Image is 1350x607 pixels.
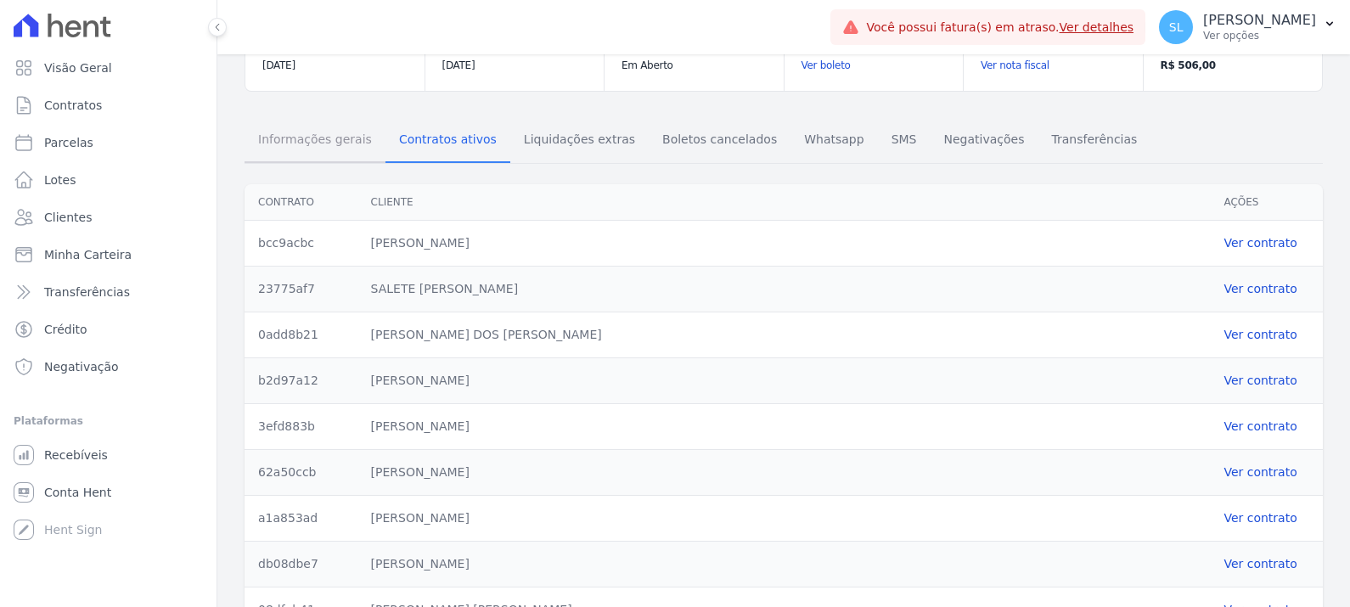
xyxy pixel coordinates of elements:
dd: Cliente [371,194,1197,210]
span: Contratos ativos [389,122,507,156]
a: Crédito [7,312,210,346]
a: Contratos ativos [385,119,510,163]
dd: 62a50ccb [258,464,344,481]
a: Whatsapp [790,119,877,163]
dd: R$ 506,00 [1161,57,1306,74]
a: Ver contrato [1223,280,1309,298]
dd: [PERSON_NAME] [371,464,1197,481]
a: Ver contrato [1223,464,1309,481]
dd: [PERSON_NAME] [371,234,1197,252]
span: Informações gerais [248,122,382,156]
a: Contratos [7,88,210,122]
a: Conta Hent [7,475,210,509]
dd: [PERSON_NAME] DOS [PERSON_NAME] [371,326,1197,344]
a: Lotes [7,163,210,197]
span: Visão Geral [44,59,112,76]
span: Transferências [1041,122,1147,156]
a: Transferências [1038,119,1150,163]
dd: db08dbe7 [258,555,344,573]
span: Whatsapp [794,122,874,156]
span: Lotes [44,171,76,188]
span: Você possui fatura(s) em atraso. [866,19,1133,37]
a: Minha Carteira [7,238,210,272]
dd: bcc9acbc [258,234,344,252]
dd: [DATE] [442,57,588,74]
dd: 3efd883b [258,418,344,436]
a: Ver contrato [1223,509,1309,527]
span: Parcelas [44,134,93,151]
a: Ver contrato [1223,418,1309,436]
a: Negativação [7,350,210,384]
span: SL [1169,21,1184,33]
a: Recebíveis [7,438,210,472]
div: Plataformas [14,411,203,431]
a: Ver nota fiscal [981,57,1126,74]
span: Recebíveis [44,447,108,464]
dd: b2d97a12 [258,372,344,390]
a: Ver contrato [1223,555,1309,573]
a: Ver contrato [1223,234,1309,252]
span: Crédito [44,321,87,338]
span: Conta Hent [44,484,111,501]
a: Clientes [7,200,210,234]
a: Ver contrato [1223,326,1309,344]
dd: [DATE] [262,57,408,74]
a: Visão Geral [7,51,210,85]
dd: [PERSON_NAME] [371,555,1197,573]
dd: 0add8b21 [258,326,344,344]
span: SMS [881,122,927,156]
a: Ver detalhes [1060,20,1134,34]
span: Liquidações extras [514,122,645,156]
dd: a1a853ad [258,509,344,527]
span: Clientes [44,209,92,226]
span: Boletos cancelados [652,122,787,156]
dd: Contrato [258,194,344,210]
span: Minha Carteira [44,246,132,263]
dd: Em Aberto [622,57,767,74]
dd: SALETE [PERSON_NAME] [371,280,1197,298]
dd: Ações [1223,194,1309,210]
a: Boletos cancelados [649,119,790,163]
span: Transferências [44,284,130,301]
p: [PERSON_NAME] [1203,12,1316,29]
dd: [PERSON_NAME] [371,509,1197,527]
span: Negativações [933,122,1034,156]
span: Negativação [44,358,119,375]
a: Ver contrato [1223,372,1309,390]
a: Liquidações extras [510,119,649,163]
a: Negativações [930,119,1038,163]
a: Parcelas [7,126,210,160]
a: Ver boleto [802,57,947,74]
p: Ver opções [1203,29,1316,42]
dd: [PERSON_NAME] [371,372,1197,390]
dd: 23775af7 [258,280,344,298]
dd: [PERSON_NAME] [371,418,1197,436]
button: SL [PERSON_NAME] Ver opções [1145,3,1350,51]
a: SMS [878,119,931,163]
a: Transferências [7,275,210,309]
a: Informações gerais [245,119,385,163]
span: Contratos [44,97,102,114]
